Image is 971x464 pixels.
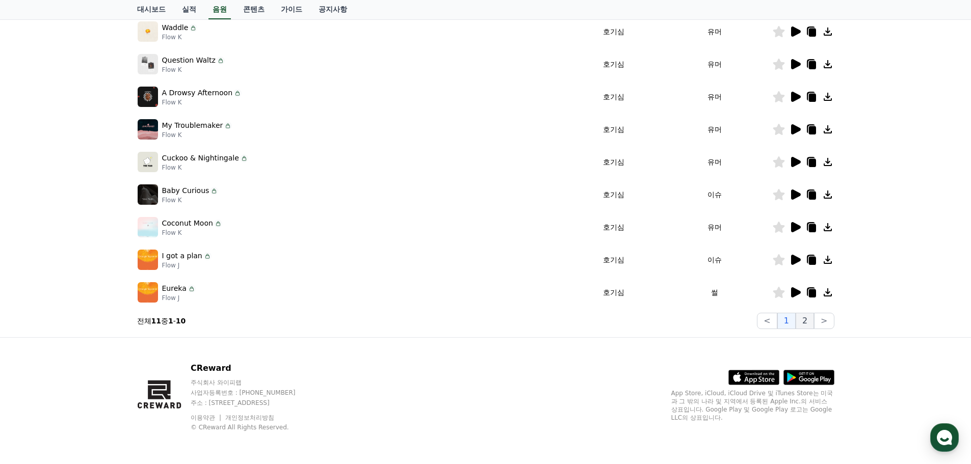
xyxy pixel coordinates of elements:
[162,196,219,204] p: Flow K
[570,178,658,211] td: 호기심
[138,87,158,107] img: music
[162,55,216,66] p: Question Waltz
[570,80,658,113] td: 호기심
[67,323,132,348] a: 대화
[176,317,186,325] strong: 10
[93,339,106,347] span: 대화
[671,389,834,422] p: App Store, iCloud, iCloud Drive 및 iTunes Store는 미국과 그 밖의 나라 및 지역에서 등록된 Apple Inc.의 서비스 상표입니다. Goo...
[796,313,814,329] button: 2
[225,414,274,421] a: 개인정보처리방침
[658,48,772,80] td: 유머
[137,316,186,326] p: 전체 중 -
[570,15,658,48] td: 호기심
[191,389,315,397] p: 사업자등록번호 : [PHONE_NUMBER]
[162,261,212,269] p: Flow J
[757,313,777,329] button: <
[162,218,213,229] p: Coconut Moon
[162,163,248,172] p: Flow K
[570,113,658,146] td: 호기심
[138,217,158,237] img: music
[138,282,158,303] img: music
[3,323,67,348] a: 홈
[162,283,187,294] p: Eureka
[162,66,225,74] p: Flow K
[814,313,834,329] button: >
[162,131,232,139] p: Flow K
[191,399,315,407] p: 주소 : [STREET_ADDRESS]
[138,250,158,270] img: music
[191,423,315,431] p: © CReward All Rights Reserved.
[162,120,223,131] p: My Troublemaker
[658,211,772,243] td: 유머
[151,317,161,325] strong: 11
[570,243,658,276] td: 호기심
[191,362,315,374] p: CReward
[162,251,202,261] p: I got a plan
[570,276,658,309] td: 호기심
[570,146,658,178] td: 호기심
[658,15,772,48] td: 유머
[777,313,796,329] button: 1
[162,153,239,163] p: Cuckoo & Nightingale
[162,294,196,302] p: Flow J
[158,338,170,346] span: 설정
[658,178,772,211] td: 이슈
[138,119,158,140] img: music
[570,48,658,80] td: 호기심
[138,21,158,42] img: music
[658,243,772,276] td: 이슈
[138,54,158,74] img: music
[162,88,233,98] p: A Drowsy Afternoon
[658,276,772,309] td: 썰
[138,184,158,205] img: music
[658,146,772,178] td: 유머
[162,229,222,237] p: Flow K
[162,22,189,33] p: Waddle
[191,414,223,421] a: 이용약관
[658,80,772,113] td: 유머
[162,33,198,41] p: Flow K
[570,211,658,243] td: 호기심
[658,113,772,146] td: 유머
[168,317,173,325] strong: 1
[162,185,209,196] p: Baby Curious
[162,98,242,106] p: Flow K
[32,338,38,346] span: 홈
[138,152,158,172] img: music
[191,378,315,387] p: 주식회사 와이피랩
[132,323,196,348] a: 설정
